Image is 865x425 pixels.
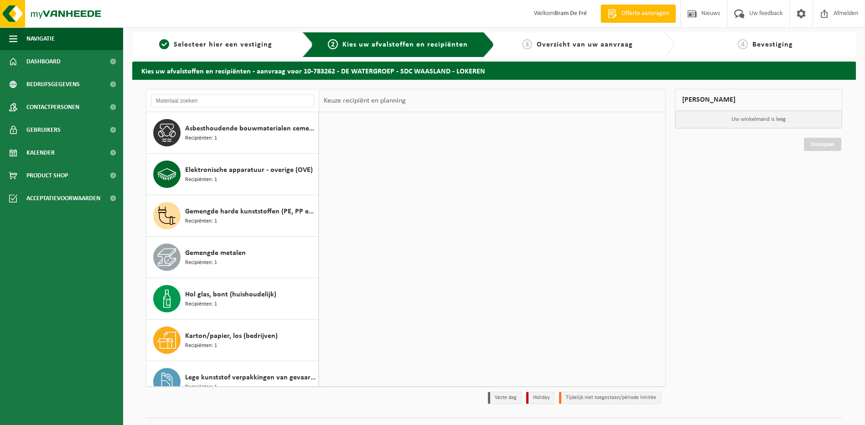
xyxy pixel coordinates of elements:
span: Hol glas, bont (huishoudelijk) [185,289,276,300]
span: Asbesthoudende bouwmaterialen cementgebonden (hechtgebonden) [185,123,316,134]
span: Recipiënten: 1 [185,217,217,226]
span: Karton/papier, los (bedrijven) [185,331,278,342]
span: 2 [328,39,338,49]
span: Gebruikers [26,119,61,141]
span: Recipiënten: 1 [185,342,217,350]
span: Bedrijfsgegevens [26,73,80,96]
span: Acceptatievoorwaarden [26,187,100,210]
span: Dashboard [26,50,61,73]
button: Lege kunststof verpakkingen van gevaarlijke stoffen Recipiënten: 1 [146,361,319,403]
span: Contactpersonen [26,96,79,119]
span: Bevestiging [752,41,793,48]
input: Materiaal zoeken [151,94,314,108]
span: 3 [522,39,532,49]
span: Gemengde harde kunststoffen (PE, PP en PVC), recycleerbaar (industrieel) [185,206,316,217]
button: Asbesthoudende bouwmaterialen cementgebonden (hechtgebonden) Recipiënten: 1 [146,112,319,154]
span: Offerte aanvragen [619,9,671,18]
span: Kies uw afvalstoffen en recipiënten [342,41,468,48]
span: Gemengde metalen [185,248,246,259]
span: Kalender [26,141,55,164]
span: Elektronische apparatuur - overige (OVE) [185,165,313,176]
span: 1 [159,39,169,49]
li: Vaste dag [488,392,522,404]
p: Uw winkelmand is leeg [675,111,842,128]
a: 1Selecteer hier een vestiging [137,39,295,50]
span: 4 [738,39,748,49]
button: Hol glas, bont (huishoudelijk) Recipiënten: 1 [146,278,319,320]
span: Lege kunststof verpakkingen van gevaarlijke stoffen [185,372,316,383]
span: Recipiënten: 1 [185,176,217,184]
a: Offerte aanvragen [601,5,676,23]
button: Karton/papier, los (bedrijven) Recipiënten: 1 [146,320,319,361]
span: Selecteer hier een vestiging [174,41,272,48]
span: Recipiënten: 1 [185,383,217,392]
div: [PERSON_NAME] [675,89,842,111]
span: Recipiënten: 1 [185,259,217,267]
h2: Kies uw afvalstoffen en recipiënten - aanvraag voor 10-783262 - DE WATERGROEP - SDC WAASLAND - LO... [132,62,856,79]
button: Elektronische apparatuur - overige (OVE) Recipiënten: 1 [146,154,319,195]
span: Product Shop [26,164,68,187]
div: Keuze recipiënt en planning [319,89,410,112]
span: Overzicht van uw aanvraag [537,41,633,48]
span: Navigatie [26,27,55,50]
span: Recipiënten: 1 [185,134,217,143]
strong: Bram De Fré [554,10,587,17]
button: Gemengde harde kunststoffen (PE, PP en PVC), recycleerbaar (industrieel) Recipiënten: 1 [146,195,319,237]
span: Recipiënten: 1 [185,300,217,309]
li: Tijdelijk niet toegestaan/période limitée [559,392,661,404]
a: Doorgaan [804,138,841,151]
li: Holiday [526,392,554,404]
button: Gemengde metalen Recipiënten: 1 [146,237,319,278]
